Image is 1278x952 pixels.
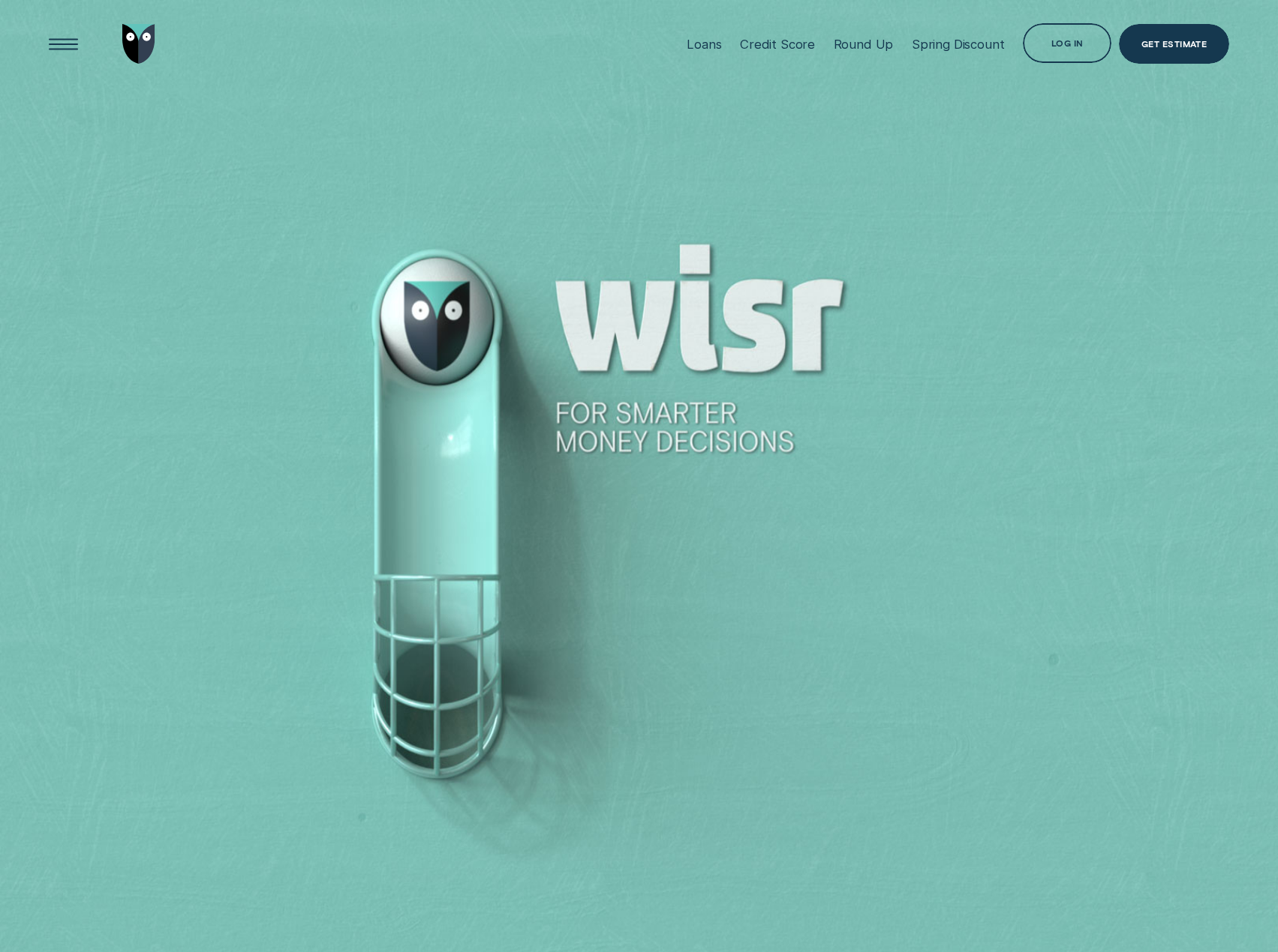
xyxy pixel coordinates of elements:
[122,24,155,64] img: Wisr
[912,37,1005,52] div: Spring Discount
[44,24,83,64] button: Open Menu
[834,37,894,52] div: Round Up
[1023,23,1111,63] button: Log in
[1119,24,1229,64] a: Get Estimate
[687,37,721,52] div: Loans
[740,37,815,52] div: Credit Score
